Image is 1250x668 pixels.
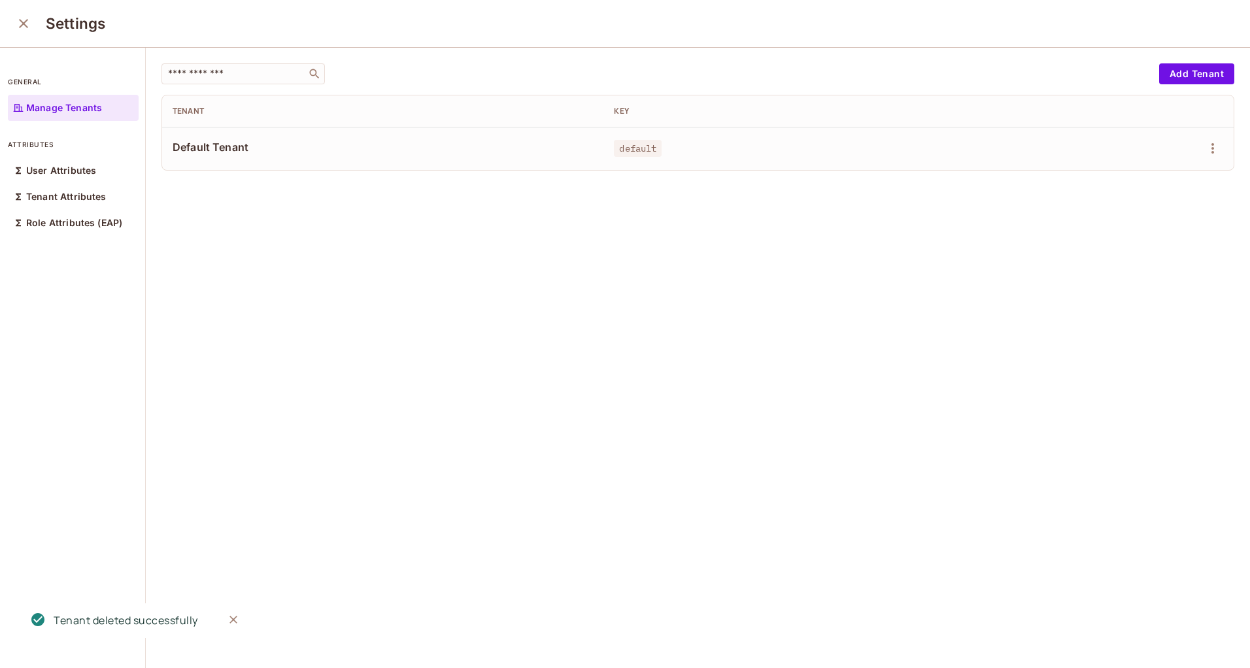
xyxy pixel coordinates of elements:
[10,10,37,37] button: close
[614,140,662,157] span: default
[224,610,243,629] button: Close
[173,140,593,154] span: Default Tenant
[46,14,105,33] h3: Settings
[1159,63,1234,84] button: Add Tenant
[26,103,102,113] p: Manage Tenants
[26,165,96,176] p: User Attributes
[8,76,139,87] p: general
[26,192,107,202] p: Tenant Attributes
[26,218,122,228] p: Role Attributes (EAP)
[173,106,593,116] div: Tenant
[614,106,1034,116] div: Key
[8,139,139,150] p: attributes
[54,612,198,629] div: Tenant deleted successfully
